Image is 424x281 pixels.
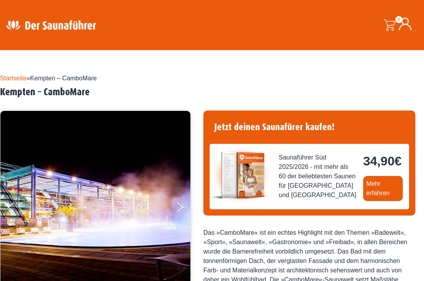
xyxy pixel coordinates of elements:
[395,16,402,23] span: 0
[210,117,409,138] h4: Jetzt deinen Saunafürer kaufen!
[363,176,403,201] a: Mehr erfahren
[210,144,272,207] img: der-saunafuehrer-2025-sued.jpg
[175,199,195,219] button: Next
[363,154,402,168] bdi: 34,90
[8,199,27,219] button: Previous
[30,75,97,82] span: Kempten – CamboMare
[279,153,357,200] span: Saunaführer Süd 2025/2026 - mit mehr als 60 der beliebtesten Saunen für [GEOGRAPHIC_DATA] und [GE...
[395,154,402,168] span: €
